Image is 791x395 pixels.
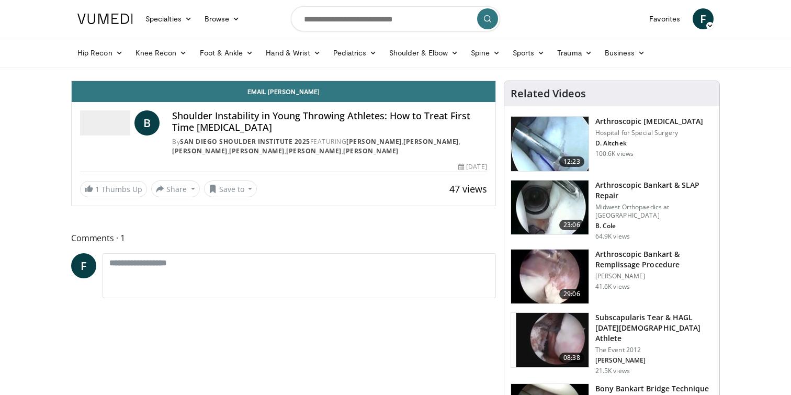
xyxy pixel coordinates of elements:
span: 1 [95,184,99,194]
span: 29:06 [559,289,584,299]
a: Foot & Ankle [194,42,260,63]
h3: Arthroscopic [MEDICAL_DATA] [595,116,704,127]
p: D. Altchek [595,139,704,148]
a: Knee Recon [129,42,194,63]
button: Save to [204,180,257,197]
a: Favorites [643,8,686,29]
p: Hospital for Special Surgery [595,129,704,137]
button: Share [151,180,200,197]
input: Search topics, interventions [291,6,500,31]
a: B [134,110,160,136]
div: [DATE] [458,162,487,172]
a: 1 Thumbs Up [80,181,147,197]
a: Hand & Wrist [259,42,327,63]
p: Midwest Orthopaedics at [GEOGRAPHIC_DATA] [595,203,713,220]
h3: Subscapularis Tear & HAGL [DATE][DEMOGRAPHIC_DATA] Athlete [595,312,713,344]
img: 5SPjETdNCPS-ZANX4xMDoxOjB1O8AjAz_2.150x105_q85_crop-smart_upscale.jpg [511,313,589,367]
h4: Related Videos [511,87,586,100]
h3: Arthroscopic Bankart & Remplissage Procedure [595,249,713,270]
a: San Diego Shoulder Institute 2025 [180,137,310,146]
a: [PERSON_NAME] [229,146,285,155]
p: The Event 2012 [595,346,713,354]
a: Trauma [551,42,598,63]
h4: Shoulder Instability in Young Throwing Athletes: How to Treat First Time [MEDICAL_DATA] [172,110,487,133]
a: 08:38 Subscapularis Tear & HAGL [DATE][DEMOGRAPHIC_DATA] Athlete The Event 2012 [PERSON_NAME] 21.... [511,312,713,375]
a: [PERSON_NAME] [346,137,402,146]
a: F [693,8,714,29]
a: Spine [465,42,506,63]
a: [PERSON_NAME] [172,146,228,155]
a: Specialties [139,8,198,29]
h3: Arthroscopic Bankart & SLAP Repair [595,180,713,201]
a: Email [PERSON_NAME] [72,81,495,102]
div: By FEATURING , , , , , [172,137,487,156]
p: 64.9K views [595,232,630,241]
span: 08:38 [559,353,584,363]
span: 12:23 [559,156,584,167]
img: San Diego Shoulder Institute 2025 [80,110,130,136]
a: Browse [198,8,246,29]
p: 100.6K views [595,150,634,158]
p: B. Cole [595,222,713,230]
a: Shoulder & Elbow [383,42,465,63]
p: [PERSON_NAME] [595,272,713,280]
span: 47 views [449,183,487,195]
a: 23:06 Arthroscopic Bankart & SLAP Repair Midwest Orthopaedics at [GEOGRAPHIC_DATA] B. Cole 64.9K ... [511,180,713,241]
span: Comments 1 [71,231,496,245]
a: [PERSON_NAME] [286,146,342,155]
img: wolf_3.png.150x105_q85_crop-smart_upscale.jpg [511,250,589,304]
a: 29:06 Arthroscopic Bankart & Remplissage Procedure [PERSON_NAME] 41.6K views [511,249,713,304]
h3: Bony Bankart Bridge Technique [595,383,709,394]
p: 21.5K views [595,367,630,375]
img: cole_0_3.png.150x105_q85_crop-smart_upscale.jpg [511,180,589,235]
a: Hip Recon [71,42,129,63]
p: 41.6K views [595,283,630,291]
span: 23:06 [559,220,584,230]
a: Business [598,42,652,63]
a: Sports [506,42,551,63]
a: [PERSON_NAME] [403,137,459,146]
img: 10039_3.png.150x105_q85_crop-smart_upscale.jpg [511,117,589,171]
img: VuMedi Logo [77,14,133,24]
p: [PERSON_NAME] [595,356,713,365]
a: Pediatrics [327,42,383,63]
a: [PERSON_NAME] [343,146,399,155]
a: 12:23 Arthroscopic [MEDICAL_DATA] Hospital for Special Surgery D. Altchek 100.6K views [511,116,713,172]
a: F [71,253,96,278]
